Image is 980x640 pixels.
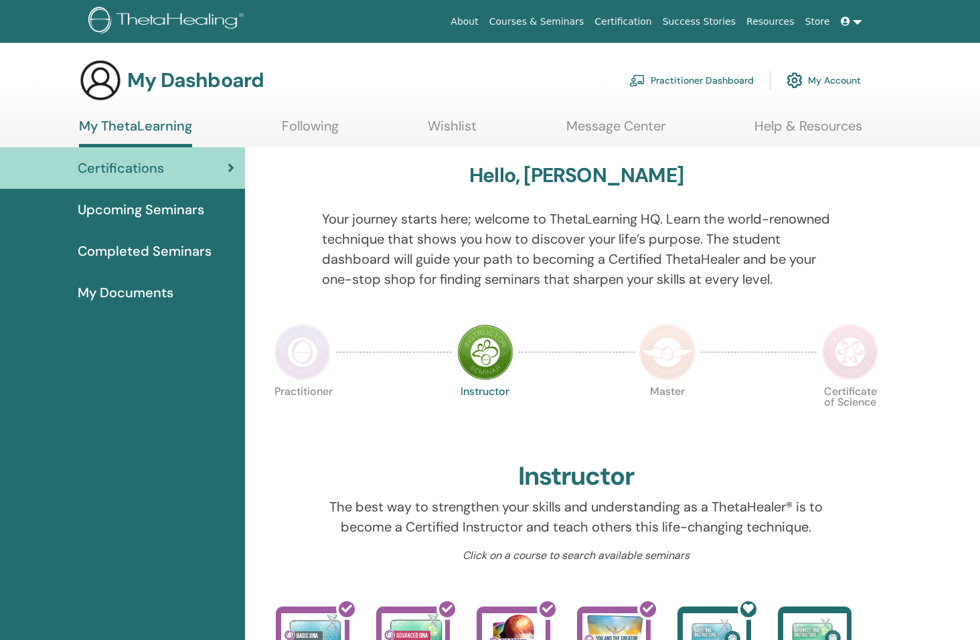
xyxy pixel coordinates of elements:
[787,66,861,95] a: My Account
[457,386,513,443] p: Instructor
[822,324,878,380] img: Certificate of Science
[754,118,862,144] a: Help & Resources
[127,68,264,92] h3: My Dashboard
[445,9,483,34] a: About
[78,283,173,303] span: My Documents
[822,386,878,443] p: Certificate of Science
[589,9,657,34] a: Certification
[657,9,741,34] a: Success Stories
[787,69,803,92] img: cog.svg
[629,66,754,95] a: Practitioner Dashboard
[639,324,696,380] img: Master
[639,386,696,443] p: Master
[518,461,635,492] h2: Instructor
[322,209,831,289] p: Your journey starts here; welcome to ThetaLearning HQ. Learn the world-renowned technique that sh...
[322,497,831,537] p: The best way to strengthen your skills and understanding as a ThetaHealer® is to become a Certifi...
[78,158,164,178] span: Certifications
[282,118,339,144] a: Following
[88,7,248,37] img: logo.png
[566,118,665,144] a: Message Center
[322,548,831,564] p: Click on a course to search available seminars
[428,118,477,144] a: Wishlist
[274,324,331,380] img: Practitioner
[469,163,683,187] h3: Hello, [PERSON_NAME]
[79,118,192,147] a: My ThetaLearning
[629,74,645,86] img: chalkboard-teacher.svg
[78,199,204,220] span: Upcoming Seminars
[484,9,590,34] a: Courses & Seminars
[457,324,513,380] img: Instructor
[274,386,331,443] p: Practitioner
[741,9,800,34] a: Resources
[800,9,835,34] a: Store
[78,241,212,261] span: Completed Seminars
[79,59,122,102] img: generic-user-icon.jpg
